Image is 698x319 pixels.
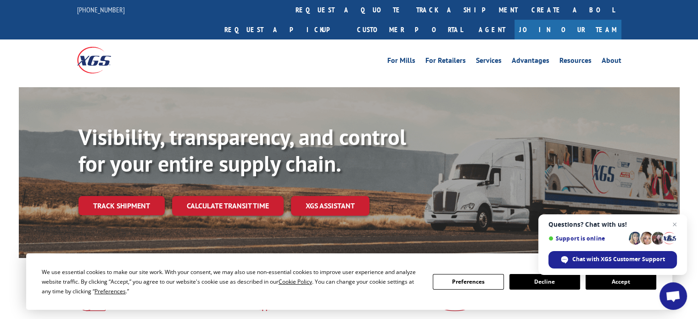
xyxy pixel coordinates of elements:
[548,235,625,242] span: Support is online
[512,57,549,67] a: Advantages
[514,20,621,39] a: Join Our Team
[548,221,677,228] span: Questions? Chat with us!
[350,20,469,39] a: Customer Portal
[291,196,369,216] a: XGS ASSISTANT
[476,57,502,67] a: Services
[559,57,592,67] a: Resources
[572,255,665,263] span: Chat with XGS Customer Support
[95,287,126,295] span: Preferences
[26,253,672,310] div: Cookie Consent Prompt
[602,57,621,67] a: About
[659,282,687,310] a: Open chat
[586,274,656,290] button: Accept
[77,5,125,14] a: [PHONE_NUMBER]
[548,251,677,269] span: Chat with XGS Customer Support
[509,274,580,290] button: Decline
[172,196,284,216] a: Calculate transit time
[279,278,312,285] span: Cookie Policy
[78,196,165,215] a: Track shipment
[469,20,514,39] a: Agent
[218,20,350,39] a: Request a pickup
[387,57,415,67] a: For Mills
[78,123,406,178] b: Visibility, transparency, and control for your entire supply chain.
[42,267,422,296] div: We use essential cookies to make our site work. With your consent, we may also use non-essential ...
[433,274,503,290] button: Preferences
[425,57,466,67] a: For Retailers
